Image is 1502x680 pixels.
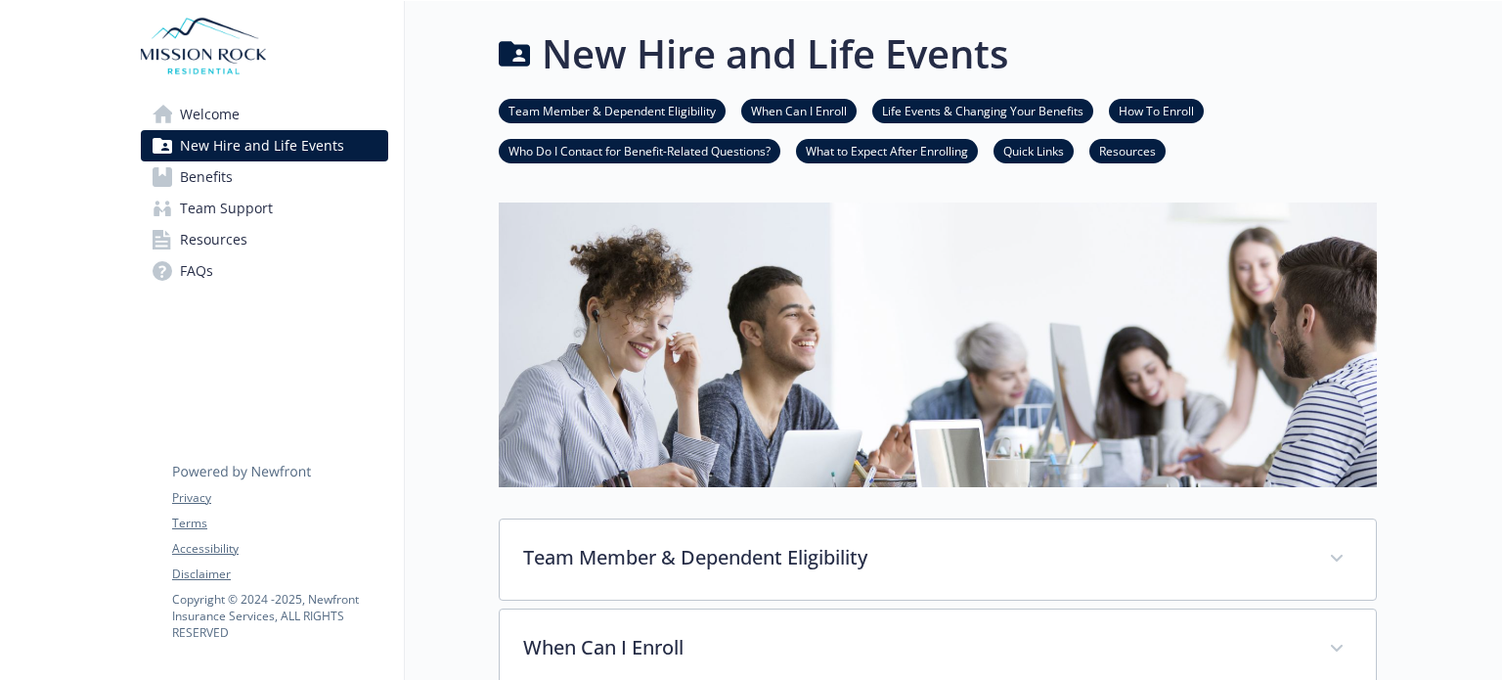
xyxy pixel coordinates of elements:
p: Team Member & Dependent Eligibility [523,543,1305,572]
p: Copyright © 2024 - 2025 , Newfront Insurance Services, ALL RIGHTS RESERVED [172,591,387,641]
a: Who Do I Contact for Benefit-Related Questions? [499,141,780,159]
h1: New Hire and Life Events [542,24,1008,83]
a: Welcome [141,99,388,130]
a: Resources [141,224,388,255]
a: Terms [172,515,387,532]
span: Team Support [180,193,273,224]
a: Disclaimer [172,566,387,583]
span: Benefits [180,161,233,193]
a: How To Enroll [1109,101,1204,119]
span: Welcome [180,99,240,130]
p: When Can I Enroll [523,633,1305,662]
a: Quick Links [994,141,1074,159]
a: Accessibility [172,540,387,558]
img: new hire page banner [499,203,1377,487]
a: Life Events & Changing Your Benefits [872,101,1093,119]
a: New Hire and Life Events [141,130,388,161]
a: Privacy [172,489,387,507]
div: Team Member & Dependent Eligibility [500,520,1376,600]
span: FAQs [180,255,213,287]
a: What to Expect After Enrolling [796,141,978,159]
a: When Can I Enroll [741,101,857,119]
a: Benefits [141,161,388,193]
a: FAQs [141,255,388,287]
span: New Hire and Life Events [180,130,344,161]
span: Resources [180,224,247,255]
a: Resources [1089,141,1166,159]
a: Team Member & Dependent Eligibility [499,101,726,119]
a: Team Support [141,193,388,224]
